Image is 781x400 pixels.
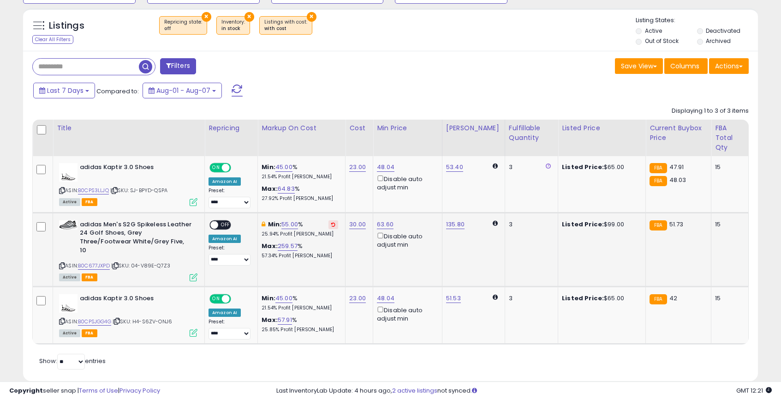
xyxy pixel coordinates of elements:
[80,163,192,174] b: adidas Kaptir 3.0 Shoes
[562,163,638,171] div: $65.00
[264,18,307,32] span: Listings with cost :
[562,163,604,171] b: Listed Price:
[82,329,97,337] span: FBA
[96,87,139,96] span: Compared to:
[446,294,461,303] a: 51.53
[377,174,435,192] div: Disable auto adjust min
[669,176,686,184] span: 48.03
[210,164,222,172] span: ON
[706,37,731,45] label: Archived
[262,315,278,324] b: Max:
[59,198,80,206] span: All listings currently available for purchase on Amazon
[278,315,292,325] a: 57.91
[669,294,677,303] span: 42
[650,123,707,143] div: Current Buybox Price
[218,221,233,229] span: OFF
[9,387,160,395] div: seller snap | |
[262,185,338,202] div: %
[258,120,346,156] th: The percentage added to the cost of goods (COGS) that forms the calculator for Min & Max prices.
[221,25,245,32] div: in stock
[446,123,501,133] div: [PERSON_NAME]
[59,294,78,313] img: 311aUCrPJcL._SL40_.jpg
[670,61,699,71] span: Columns
[669,220,684,229] span: 51.73
[79,386,118,395] a: Terms of Use
[209,309,241,317] div: Amazon AI
[276,387,772,395] div: Last InventoryLab Update: 4 hours ago, not synced.
[562,123,642,133] div: Listed Price
[650,294,667,304] small: FBA
[262,184,278,193] b: Max:
[709,58,749,74] button: Actions
[268,220,282,229] b: Min:
[562,220,604,229] b: Listed Price:
[262,316,338,333] div: %
[78,318,111,326] a: B0CPSJGG4G
[221,18,245,32] span: Inventory :
[509,123,554,143] div: Fulfillable Quantity
[209,188,250,208] div: Preset:
[230,164,244,172] span: OFF
[262,294,338,311] div: %
[33,83,95,98] button: Last 7 Days
[164,18,202,32] span: Repricing state :
[562,294,604,303] b: Listed Price:
[715,163,741,171] div: 15
[59,294,197,336] div: ASIN:
[349,294,366,303] a: 23.00
[736,386,772,395] span: 2025-08-16 12:21 GMT
[111,262,170,269] span: | SKU: 04-V89E-Q7Z3
[664,58,708,74] button: Columns
[59,273,80,281] span: All listings currently available for purchase on Amazon
[307,12,316,22] button: ×
[59,329,80,337] span: All listings currently available for purchase on Amazon
[706,27,740,35] label: Deactivated
[669,163,684,171] span: 47.91
[262,163,275,171] b: Min:
[262,242,338,259] div: %
[275,294,292,303] a: 45.00
[645,27,662,35] label: Active
[715,123,745,152] div: FBA Total Qty
[209,319,250,339] div: Preset:
[78,187,109,194] a: B0CPS3LLJQ
[377,123,438,133] div: Min Price
[636,16,758,25] p: Listing States:
[209,177,241,186] div: Amazon AI
[80,294,192,305] b: adidas Kaptir 3.0 Shoes
[650,163,667,173] small: FBA
[262,123,341,133] div: Markup on Cost
[562,294,638,303] div: $65.00
[119,386,160,395] a: Privacy Policy
[349,220,366,229] a: 30.00
[672,107,749,115] div: Displaying 1 to 3 of 3 items
[262,195,338,202] p: 27.92% Profit [PERSON_NAME]
[650,176,667,186] small: FBA
[82,273,97,281] span: FBA
[645,37,679,45] label: Out of Stock
[262,294,275,303] b: Min:
[392,386,437,395] a: 2 active listings
[230,295,244,303] span: OFF
[78,262,110,270] a: B0C677JXPD
[377,163,394,172] a: 48.04
[59,163,78,182] img: 311aUCrPJcL._SL40_.jpg
[264,25,307,32] div: with cost
[39,357,106,365] span: Show: entries
[113,318,172,325] span: | SKU: H4-S6ZV-ONJ6
[446,163,463,172] a: 53.40
[59,163,197,205] div: ASIN:
[59,220,78,230] img: 41oOuZ-YA4L._SL40_.jpg
[164,25,202,32] div: off
[9,386,43,395] strong: Copyright
[349,123,369,133] div: Cost
[49,19,84,32] h5: Listings
[110,187,167,194] span: | SKU: SJ-BPYD-QSPA
[32,35,73,44] div: Clear All Filters
[650,220,667,230] small: FBA
[209,245,250,266] div: Preset:
[509,163,551,171] div: 3
[377,220,393,229] a: 63.60
[262,327,338,333] p: 25.85% Profit [PERSON_NAME]
[160,58,196,74] button: Filters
